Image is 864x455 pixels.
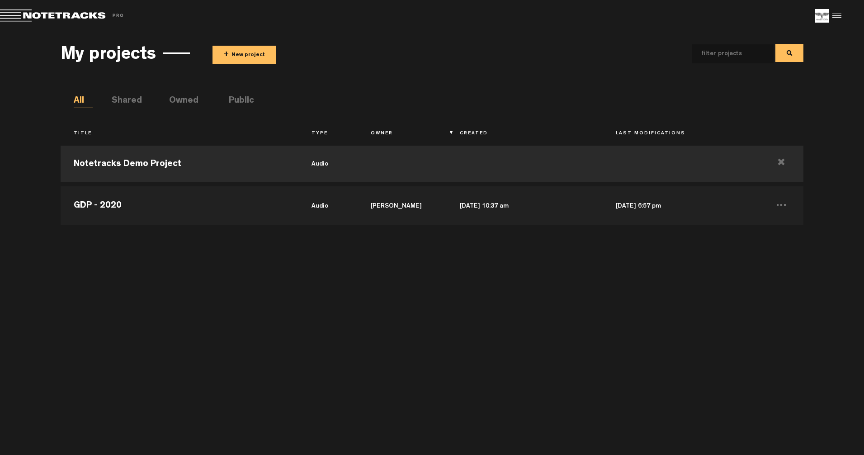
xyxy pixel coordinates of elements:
[358,184,447,225] td: [PERSON_NAME]
[298,126,358,142] th: Type
[815,9,829,23] img: ALm5wu2iqufntLonm34HttL1k7Ix1eAFH8oOD1YADglT1w=s96-c
[61,143,298,184] td: Notetracks Demo Project
[212,46,276,64] button: +New project
[169,95,188,108] li: Owned
[61,184,298,225] td: GDP - 2020
[603,184,759,225] td: [DATE] 6:57 pm
[229,95,248,108] li: Public
[447,184,603,225] td: [DATE] 10:37 am
[61,126,298,142] th: Title
[298,143,358,184] td: audio
[447,126,603,142] th: Created
[224,50,229,60] span: +
[298,184,358,225] td: audio
[603,126,759,142] th: Last Modifications
[61,46,156,66] h3: My projects
[759,184,804,225] td: ...
[74,95,93,108] li: All
[692,44,759,63] input: filter projects
[358,126,447,142] th: Owner
[112,95,131,108] li: Shared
